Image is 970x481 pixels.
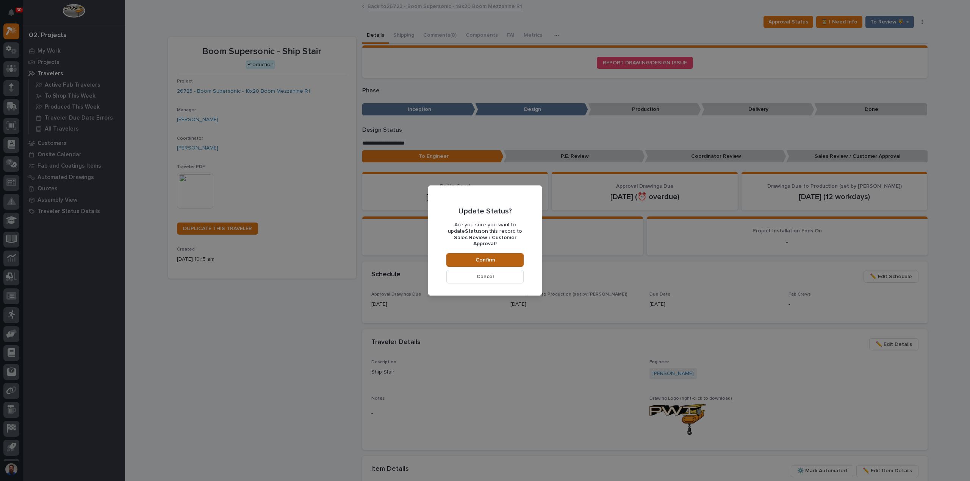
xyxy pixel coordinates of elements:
[446,270,524,283] button: Cancel
[458,207,512,216] p: Update Status?
[446,253,524,267] button: Confirm
[446,222,524,247] p: Are you sure you want to update on this record to ?
[454,235,516,247] b: Sales Review / Customer Approval
[477,273,494,280] span: Cancel
[465,229,482,234] b: Status
[476,257,495,263] span: Confirm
